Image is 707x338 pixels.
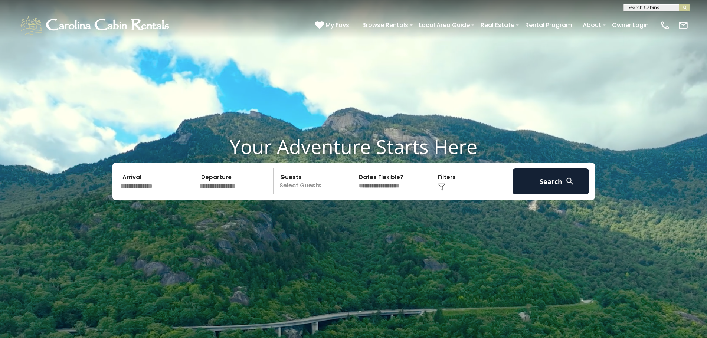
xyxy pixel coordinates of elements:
[608,19,652,32] a: Owner Login
[415,19,474,32] a: Local Area Guide
[477,19,518,32] a: Real Estate
[565,177,575,186] img: search-regular-white.png
[359,19,412,32] a: Browse Rentals
[325,20,349,30] span: My Favs
[438,183,445,191] img: filter--v1.png
[678,20,688,30] img: mail-regular-white.png
[513,168,589,194] button: Search
[660,20,670,30] img: phone-regular-white.png
[276,168,352,194] p: Select Guests
[579,19,605,32] a: About
[19,14,173,36] img: White-1-1-2.png
[315,20,351,30] a: My Favs
[521,19,576,32] a: Rental Program
[6,135,701,158] h1: Your Adventure Starts Here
